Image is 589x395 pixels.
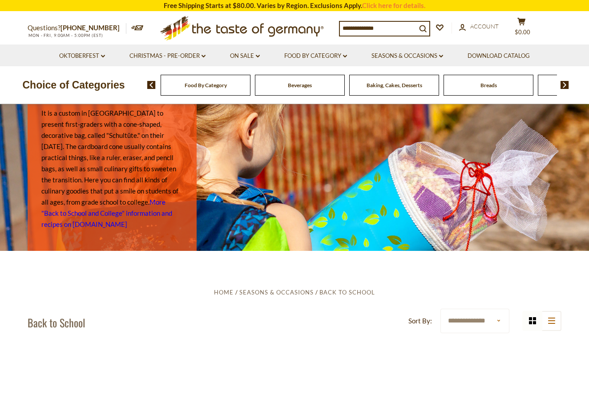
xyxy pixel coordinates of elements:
a: Breads [480,82,497,89]
span: Account [470,23,499,30]
a: Seasons & Occasions [239,289,314,296]
p: It is a custom in [GEOGRAPHIC_DATA] to present first-graders with a cone-shaped, decorative bag, ... [41,108,183,230]
label: Sort By: [408,315,432,326]
a: [PHONE_NUMBER] [61,24,120,32]
img: previous arrow [147,81,156,89]
a: Back to School [319,289,375,296]
a: Account [459,22,499,32]
span: $0.00 [515,28,530,36]
a: Food By Category [284,51,347,61]
a: Beverages [288,82,312,89]
a: Christmas - PRE-ORDER [129,51,206,61]
p: Questions? [28,22,126,34]
a: Oktoberfest [59,51,105,61]
a: Home [214,289,234,296]
a: Baking, Cakes, Desserts [367,82,422,89]
img: next arrow [561,81,569,89]
a: Click here for details. [362,1,425,9]
a: Seasons & Occasions [371,51,443,61]
a: Food By Category [185,82,227,89]
h1: Back to School [28,316,85,329]
a: Download Catalog [468,51,530,61]
a: On Sale [230,51,260,61]
button: $0.00 [508,17,535,40]
a: More "Back to School and College" information and recipes on [DOMAIN_NAME] [41,198,172,228]
span: MON - FRI, 9:00AM - 5:00PM (EST) [28,33,103,38]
